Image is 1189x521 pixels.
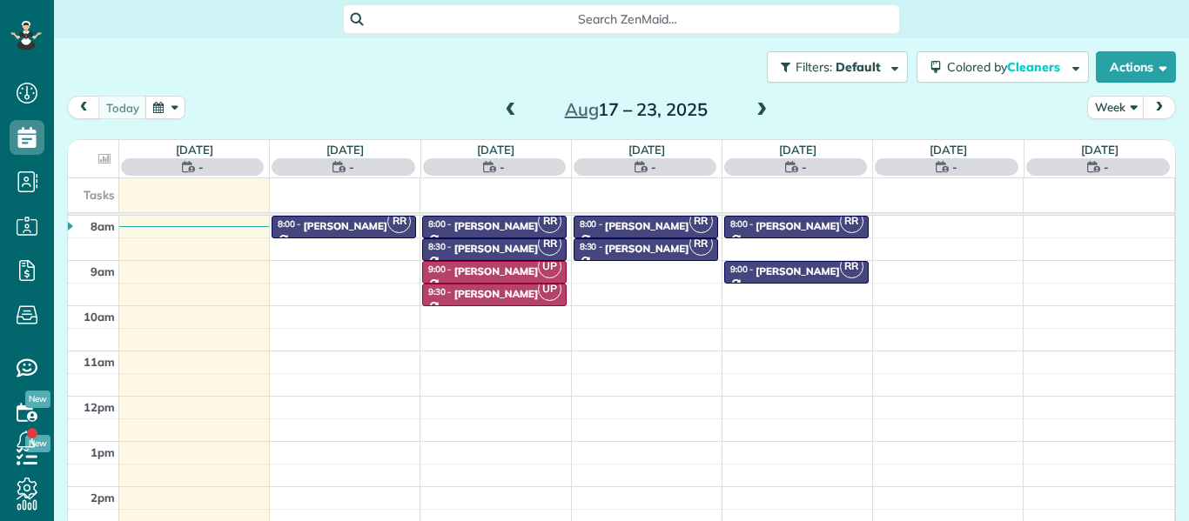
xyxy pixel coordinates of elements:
div: [PERSON_NAME] [454,220,539,232]
span: UP [538,255,561,278]
span: - [651,158,656,176]
button: Actions [1096,51,1176,83]
span: Filters: [796,59,832,75]
span: 8am [91,219,115,233]
span: New [25,391,50,408]
span: 1pm [91,445,115,459]
div: [PERSON_NAME] [756,220,840,232]
span: - [1104,158,1109,176]
span: - [198,158,204,176]
button: Colored byCleaners [917,51,1089,83]
a: [DATE] [326,143,364,157]
span: Cleaners [1007,59,1063,75]
a: [DATE] [930,143,967,157]
span: - [500,158,505,176]
a: [DATE] [176,143,213,157]
span: 10am [84,310,115,324]
span: RR [538,232,561,256]
span: RR [689,232,713,256]
span: - [952,158,957,176]
button: today [98,96,147,119]
a: [DATE] [1081,143,1118,157]
span: RR [840,210,863,233]
div: [PERSON_NAME] [756,265,840,277]
span: - [349,158,354,176]
span: RR [538,210,561,233]
h2: 17 – 23, 2025 [527,100,745,119]
div: [PERSON_NAME] [303,220,387,232]
span: 9am [91,264,115,278]
span: RR [387,210,411,233]
div: [PERSON_NAME] [454,288,539,300]
div: [PERSON_NAME] [454,265,539,277]
a: Filters: Default [758,51,908,83]
span: 11am [84,355,115,369]
button: next [1143,96,1176,119]
a: [DATE] [477,143,514,157]
span: Tasks [84,188,115,202]
span: Colored by [947,59,1066,75]
span: Default [836,59,882,75]
span: - [802,158,807,176]
button: prev [67,96,100,119]
span: 2pm [91,491,115,504]
span: Aug [565,98,599,120]
div: [PERSON_NAME] [454,243,539,255]
span: RR [689,210,713,233]
div: [PERSON_NAME] [605,243,689,255]
a: [DATE] [628,143,666,157]
span: 12pm [84,400,115,414]
button: Filters: Default [767,51,908,83]
span: RR [840,255,863,278]
a: [DATE] [779,143,816,157]
div: [PERSON_NAME] [605,220,689,232]
span: UP [538,277,561,301]
button: Week [1087,96,1145,119]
